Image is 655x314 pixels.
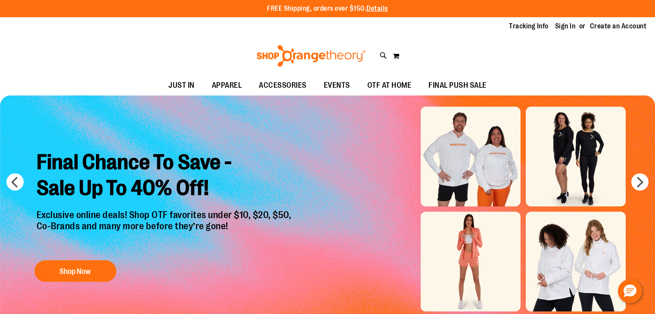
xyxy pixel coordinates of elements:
[30,143,300,209] h2: Final Chance To Save - Sale Up To 40% Off!
[30,209,300,252] p: Exclusive online deals! Shop OTF favorites under $10, $20, $50, Co-Brands and many more before th...
[631,173,649,191] button: next
[267,4,388,14] p: FREE Shipping, orders over $150.
[259,76,307,95] span: ACCESSORIES
[160,76,203,95] a: JUST IN
[250,76,315,95] a: ACCESSORIES
[367,76,412,95] span: OTF AT HOME
[618,279,642,303] button: Hello, have a question? Let’s chat.
[203,76,251,95] a: APPAREL
[255,45,367,67] img: Shop Orangetheory
[324,76,350,95] span: EVENTS
[555,22,576,31] a: Sign In
[212,76,242,95] span: APPAREL
[428,76,487,95] span: FINAL PUSH SALE
[6,173,24,191] button: prev
[590,22,647,31] a: Create an Account
[509,22,549,31] a: Tracking Info
[420,76,495,95] a: FINAL PUSH SALE
[359,76,420,95] a: OTF AT HOME
[315,76,359,95] a: EVENTS
[34,260,116,282] button: Shop Now
[366,5,388,12] a: Details
[168,76,195,95] span: JUST IN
